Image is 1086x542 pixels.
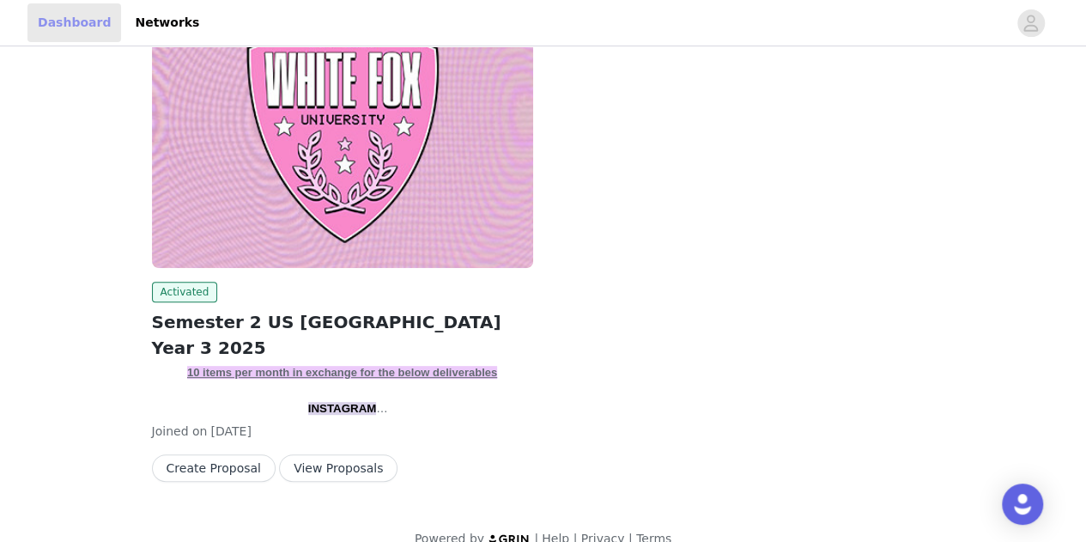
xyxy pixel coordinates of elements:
[152,424,208,438] span: Joined on
[187,366,497,379] strong: 10 items per month in exchange for the below deliverables
[1022,9,1039,37] div: avatar
[152,454,276,482] button: Create Proposal
[124,3,209,42] a: Networks
[308,402,377,415] span: INSTAGRAM
[1002,484,1043,525] div: Open Intercom Messenger
[27,3,121,42] a: Dashboard
[152,282,218,302] span: Activated
[279,454,397,482] button: View Proposals
[279,462,397,475] a: View Proposals
[152,309,533,361] h2: Semester 2 US [GEOGRAPHIC_DATA] Year 3 2025
[211,424,252,438] span: [DATE]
